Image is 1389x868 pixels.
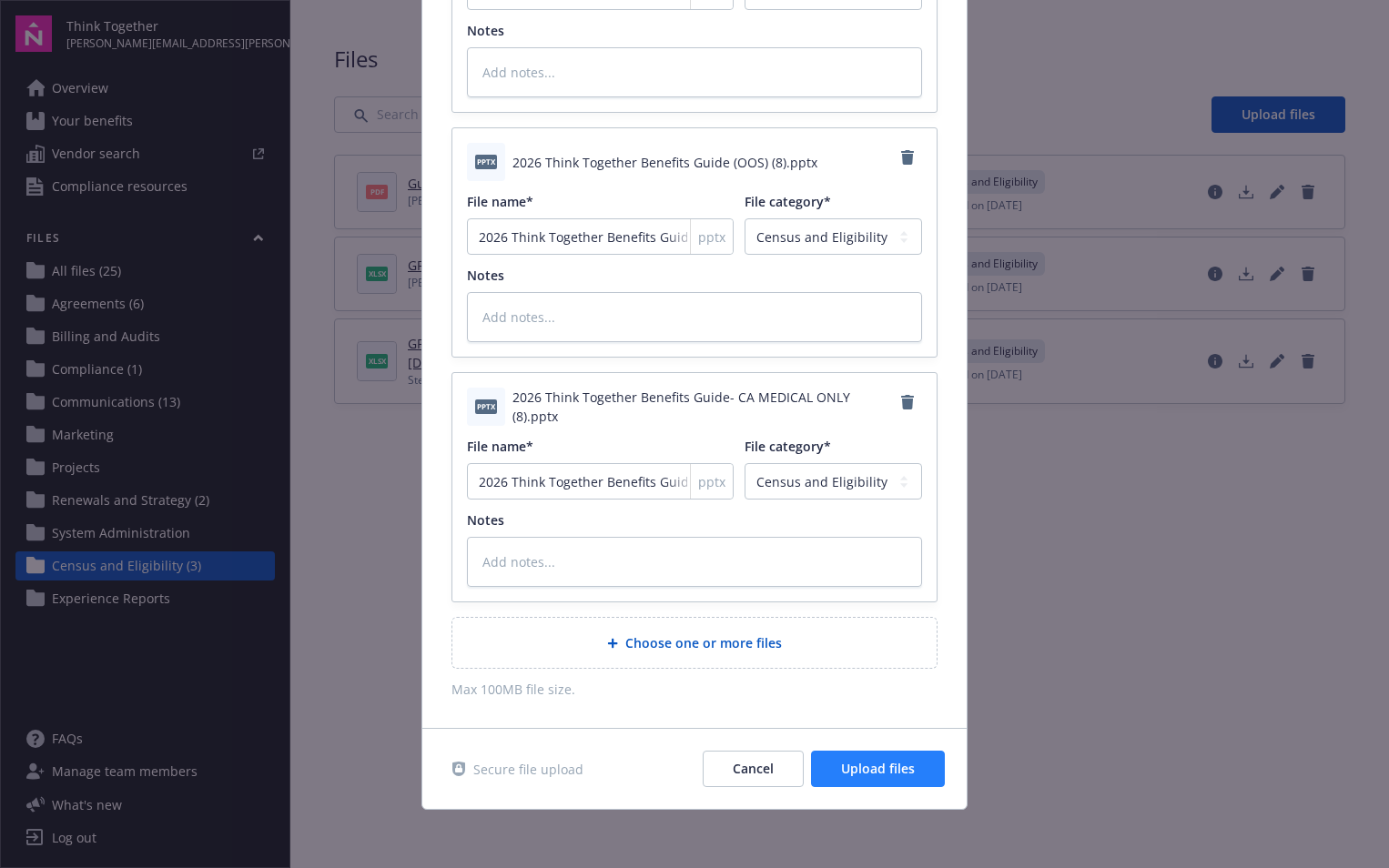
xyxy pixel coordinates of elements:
span: File category* [745,193,831,210]
span: Cancel [733,760,774,777]
span: Secure file upload [473,760,583,779]
span: 2026 Think Together Benefits Guide- CA MEDICAL ONLY (8).pptx [512,388,893,426]
span: Max 100MB file size. [451,680,938,699]
span: File name* [467,438,533,455]
span: File category* [745,438,831,455]
span: Upload files [841,760,915,777]
div: Choose one or more files [451,617,938,669]
button: Upload files [811,751,945,787]
span: Notes [467,22,504,39]
span: pptx [698,472,725,491]
span: pptx [475,155,497,168]
input: Add file name... [467,218,734,255]
input: Add file name... [467,463,734,500]
span: pptx [698,227,725,247]
a: Remove [893,143,922,172]
span: 2026 Think Together Benefits Guide (OOS) (8).pptx [512,153,817,172]
span: Notes [467,267,504,284]
span: Choose one or more files [625,633,782,652]
button: Cancel [703,751,804,787]
span: Notes [467,511,504,529]
a: Remove [893,388,922,417]
span: pptx [475,399,497,413]
span: File name* [467,193,533,210]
